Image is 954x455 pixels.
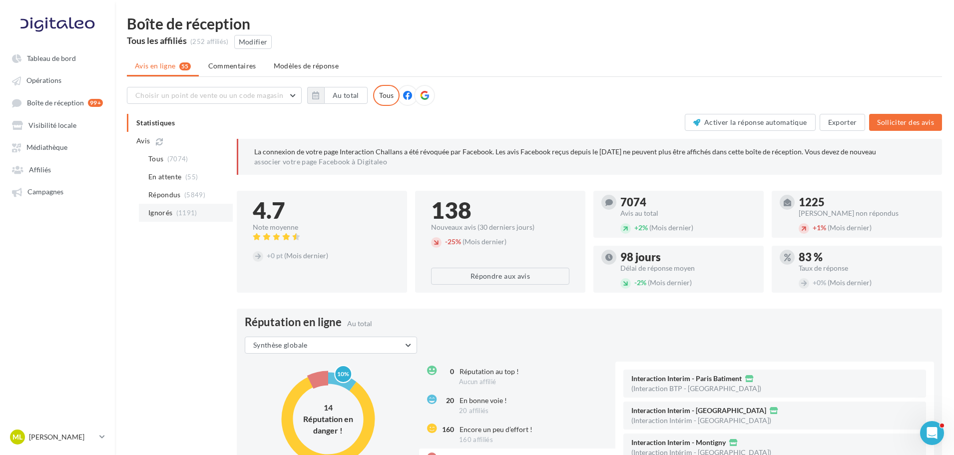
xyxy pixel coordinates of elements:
[459,407,489,415] span: 20 affiliés
[459,436,493,444] span: 160 affiliés
[337,370,349,378] text: 10%
[631,385,761,392] div: (Interaction BTP - [GEOGRAPHIC_DATA])
[649,223,693,232] span: (Mois dernier)
[27,188,63,196] span: Campagnes
[631,439,726,446] span: Interaction Interim - Montigny
[253,341,308,349] span: Synthèse globale
[284,251,328,260] span: (Mois dernier)
[620,265,756,272] div: Délai de réponse moyen
[148,172,182,182] span: En attente
[208,61,256,70] span: Commentaires
[6,160,109,178] a: Affiliés
[127,36,187,45] div: Tous les affiliés
[184,191,205,199] span: (5849)
[253,224,391,231] div: Note moyenne
[634,278,637,287] span: -
[648,278,692,287] span: (Mois dernier)
[813,278,817,287] span: +
[799,265,934,272] div: Taux de réponse
[631,375,742,382] span: Interaction Interim - Paris Batiment
[28,121,76,129] span: Visibilité locale
[631,417,771,424] div: (Interaction Intérim - [GEOGRAPHIC_DATA])
[267,251,283,260] span: 0 pt
[6,71,109,89] a: Opérations
[148,208,172,218] span: Ignorés
[463,237,506,246] span: (Mois dernier)
[254,147,926,167] p: La connexion de votre page Interaction Challans a été révoquée par Facebook. Les avis Facebook re...
[136,136,150,146] span: Avis
[799,252,934,263] div: 83 %
[828,278,872,287] span: (Mois dernier)
[828,223,872,232] span: (Mois dernier)
[347,319,372,328] span: Au total
[245,317,342,328] span: Réputation en ligne
[445,237,448,246] span: -
[27,98,84,107] span: Boîte de réception
[813,223,817,232] span: +
[460,425,532,434] span: Encore un peu d’effort !
[88,99,103,107] div: 99+
[685,114,816,131] button: Activer la réponse automatique
[234,35,272,49] button: Modifier
[442,367,454,377] div: 0
[620,197,756,208] div: 7074
[634,223,638,232] span: +
[8,428,107,447] a: ML [PERSON_NAME]
[620,210,756,217] div: Avis au total
[6,182,109,200] a: Campagnes
[267,251,271,260] span: +
[27,54,76,62] span: Tableau de bord
[298,413,358,436] div: Réputation en danger !
[127,16,942,31] div: Boîte de réception
[634,223,648,232] span: 2%
[799,197,934,208] div: 1225
[445,237,461,246] span: 25%
[820,114,866,131] button: Exporter
[460,396,507,405] span: En bonne voie !
[176,209,197,217] span: (1191)
[634,278,646,287] span: 2%
[26,76,61,85] span: Opérations
[253,199,391,222] div: 4.7
[920,421,944,445] iframe: Intercom live chat
[799,210,934,217] div: [PERSON_NAME] non répondus
[12,432,22,442] span: ML
[254,158,387,166] a: associer votre page Facebook à Digitaleo
[431,268,569,285] button: Répondre aux avis
[6,138,109,156] a: Médiathèque
[135,91,283,99] span: Choisir un point de vente ou un code magasin
[631,407,766,414] span: Interaction Interim - [GEOGRAPHIC_DATA]
[442,396,454,406] div: 20
[373,85,400,106] div: Tous
[307,87,368,104] button: Au total
[26,143,67,152] span: Médiathèque
[29,165,51,174] span: Affiliés
[324,87,368,104] button: Au total
[167,155,188,163] span: (7074)
[460,367,519,376] span: Réputation au top !
[869,114,942,131] button: Solliciter des avis
[442,425,454,435] div: 160
[274,61,339,70] span: Modèles de réponse
[245,337,417,354] button: Synthèse globale
[620,252,756,263] div: 98 jours
[813,223,826,232] span: 1%
[459,378,496,386] span: Aucun affilié
[6,116,109,134] a: Visibilité locale
[813,278,826,287] span: 0%
[185,173,198,181] span: (55)
[298,402,358,414] div: 14
[127,87,302,104] button: Choisir un point de vente ou un code magasin
[431,224,569,231] div: Nouveaux avis (30 derniers jours)
[148,154,163,164] span: Tous
[431,199,569,222] div: 138
[190,37,229,46] div: (252 affiliés)
[6,93,109,112] a: Boîte de réception 99+
[29,432,95,442] p: [PERSON_NAME]
[148,190,181,200] span: Répondus
[6,49,109,67] a: Tableau de bord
